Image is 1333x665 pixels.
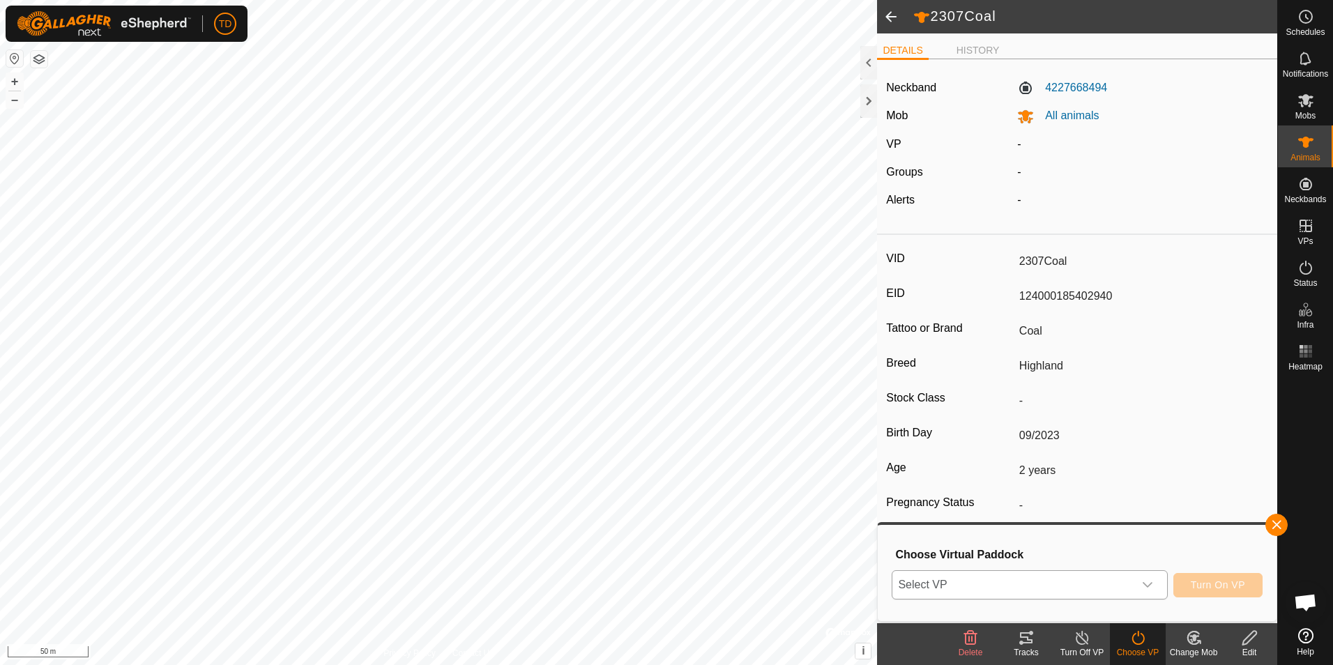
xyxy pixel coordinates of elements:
li: DETAILS [877,43,928,60]
label: VP [886,138,901,150]
div: Tracks [998,646,1054,659]
span: Help [1297,648,1314,656]
label: Pregnancy Status [886,494,1014,512]
label: Stock Class [886,389,1014,407]
a: Privacy Policy [383,647,436,659]
label: Tattoo or Brand [886,319,1014,337]
div: Turn Off VP [1054,646,1110,659]
div: dropdown trigger [1134,571,1161,599]
div: Change Mob [1166,646,1221,659]
label: Groups [886,166,922,178]
li: HISTORY [951,43,1005,58]
span: Heatmap [1288,362,1323,371]
label: 4227668494 [1017,79,1107,96]
span: All animals [1034,109,1099,121]
label: VID [886,250,1014,268]
button: Map Layers [31,51,47,68]
h3: Choose Virtual Paddock [895,548,1263,561]
div: - [1012,192,1274,208]
label: Age [886,459,1014,477]
label: Breed [886,354,1014,372]
app-display-virtual-paddock-transition: - [1017,138,1021,150]
label: EID [886,284,1014,303]
div: - [1012,164,1274,181]
a: Contact Us [452,647,494,659]
span: i [862,645,864,657]
label: Birth Day [886,424,1014,442]
span: Turn On VP [1191,579,1245,590]
label: Mob [886,109,908,121]
button: Reset Map [6,50,23,67]
div: Edit [1221,646,1277,659]
button: – [6,91,23,108]
button: + [6,73,23,90]
span: Select VP [892,571,1133,599]
label: Neckband [886,79,936,96]
button: Turn On VP [1173,573,1263,597]
h2: 2307Coal [913,8,1277,26]
span: VPs [1297,237,1313,245]
img: Gallagher Logo [17,11,191,36]
div: Open chat [1285,581,1327,623]
span: Mobs [1295,112,1316,120]
span: Animals [1290,153,1320,162]
button: i [855,643,871,659]
span: Neckbands [1284,195,1326,204]
a: Help [1278,622,1333,662]
label: Alerts [886,194,915,206]
span: Delete [959,648,983,657]
span: Schedules [1286,28,1325,36]
span: Status [1293,279,1317,287]
span: Notifications [1283,70,1328,78]
span: TD [219,17,232,31]
span: Infra [1297,321,1313,329]
div: Choose VP [1110,646,1166,659]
